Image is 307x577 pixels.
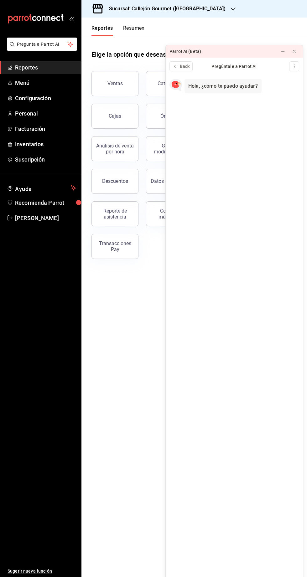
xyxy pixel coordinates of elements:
[91,136,138,161] button: Análisis de venta por hora
[91,201,138,226] button: Reporte de asistencia
[96,208,134,220] div: Reporte de asistencia
[96,240,134,252] div: Transacciones Pay
[150,208,189,220] div: Costos y márgenes
[104,5,226,13] h3: Sucursal: Callejón Gourmet ([GEOGRAPHIC_DATA])
[15,109,76,118] span: Personal
[91,25,145,36] div: navigation tabs
[160,113,179,119] div: Órdenes
[91,169,138,194] button: Descuentos
[15,198,76,207] span: Recomienda Parrot
[193,63,276,70] div: Pregúntale a Parrot AI
[15,94,76,102] span: Configuración
[8,568,76,574] span: Sugerir nueva función
[146,136,193,161] button: Grupos modificadores
[96,143,134,155] div: Análisis de venta por hora
[7,38,77,51] button: Pregunta a Parrot AI
[169,48,201,55] div: Parrot AI (Beta)
[91,104,138,129] a: Cajas
[180,63,190,70] span: Back
[15,125,76,133] span: Facturación
[146,71,193,96] button: Categorías
[158,80,181,86] div: Categorías
[15,184,68,192] span: Ayuda
[91,50,194,59] h1: Elige la opción que deseas consultar
[91,71,138,96] button: Ventas
[146,169,193,194] button: Datos de clientes
[91,234,138,259] button: Transacciones Pay
[15,63,76,72] span: Reportes
[146,104,193,129] button: Órdenes
[69,16,74,21] button: open_drawer_menu
[188,83,258,90] div: Hola, ¿cómo te puedo ayudar?
[146,201,193,226] button: Costos y márgenes
[123,25,145,36] button: Resumen
[17,41,67,48] span: Pregunta a Parrot AI
[150,143,189,155] div: Grupos modificadores
[4,45,77,52] a: Pregunta a Parrot AI
[15,155,76,164] span: Suscripción
[102,178,128,184] div: Descuentos
[151,178,189,184] div: Datos de clientes
[15,79,76,87] span: Menú
[109,112,122,120] div: Cajas
[91,25,113,36] button: Reportes
[107,80,123,86] div: Ventas
[15,140,76,148] span: Inventarios
[169,61,193,71] button: Back
[15,214,76,222] span: [PERSON_NAME]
